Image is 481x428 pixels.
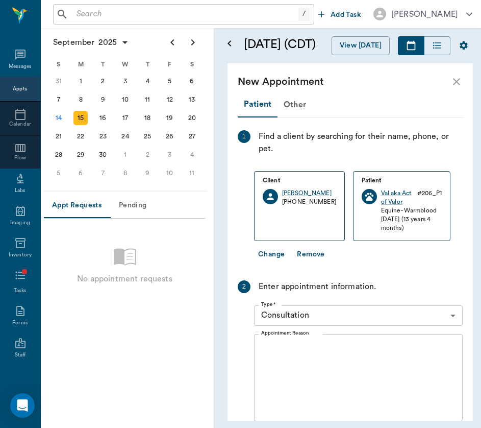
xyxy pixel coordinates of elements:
div: Saturday, October 4, 2025 [185,148,199,162]
div: [PHONE_NUMBER] [282,198,336,206]
p: Client [263,176,336,185]
div: Labs [15,187,26,195]
div: Consultation [254,305,463,326]
div: Find a client by searching for their name, phone, or pet. [259,130,463,155]
div: Appointment request tabs [44,194,206,218]
div: Saturday, September 20, 2025 [185,111,199,125]
div: W [114,57,137,72]
div: Friday, October 3, 2025 [163,148,177,162]
div: Wednesday, September 10, 2025 [118,92,133,107]
div: Tuesday, September 2, 2025 [96,74,110,88]
button: Add Task [314,5,365,23]
div: Friday, September 19, 2025 [163,111,177,125]
div: Other [277,92,312,117]
label: Appointment Reason [261,329,309,337]
div: Saturday, October 11, 2025 [185,166,199,180]
div: M [70,57,92,72]
div: Sunday, August 31, 2025 [52,74,66,88]
div: Thursday, October 2, 2025 [140,148,155,162]
div: Staff [15,351,26,359]
div: Thursday, September 11, 2025 [140,92,155,107]
div: Tuesday, September 16, 2025 [96,111,110,125]
div: Open Intercom Messenger [10,393,35,418]
button: View [DATE] [332,36,390,55]
div: Monday, September 29, 2025 [73,148,88,162]
div: Tuesday, September 9, 2025 [96,92,110,107]
button: close [450,76,463,88]
div: S [181,57,203,72]
div: Enter appointment information. [259,280,376,293]
button: Remove [293,245,328,264]
p: Patient [362,176,442,185]
div: Thursday, October 9, 2025 [140,166,155,180]
button: Appt Requests [44,194,110,218]
span: September [51,35,96,50]
div: Sunday, September 7, 2025 [52,92,66,107]
div: Appts [13,85,27,93]
div: Monday, September 15, 2025 [73,111,88,125]
div: Tasks [14,287,27,295]
div: Imaging [10,219,30,227]
div: [DATE] (13 years 4 months) [381,215,442,232]
div: [PERSON_NAME] [391,8,458,20]
div: Friday, September 26, 2025 [163,129,177,144]
a: Val aka Act of Valor [381,189,413,206]
div: Equine - Warmblood [381,206,442,215]
button: Open calendar [223,24,236,63]
div: Tuesday, September 23, 2025 [96,129,110,144]
div: S [47,57,70,72]
label: Type * [261,301,276,308]
h5: [DATE] (CDT) [244,36,319,53]
button: Pending [110,194,156,218]
div: Monday, September 8, 2025 [73,92,88,107]
button: Next page [183,32,203,53]
div: Tuesday, October 7, 2025 [96,166,110,180]
button: Previous page [162,32,183,53]
button: September2025 [48,32,134,53]
div: Patient [238,92,277,117]
div: F [159,57,181,72]
div: Wednesday, October 1, 2025 [118,148,133,162]
input: Search [72,7,298,21]
div: Saturday, September 6, 2025 [185,74,199,88]
a: [PERSON_NAME] [282,189,336,198]
div: Sunday, September 21, 2025 [52,129,66,144]
div: New Appointment [238,74,450,90]
div: # 206_P1 [417,189,442,206]
div: Friday, September 5, 2025 [163,74,177,88]
div: Wednesday, September 24, 2025 [118,129,133,144]
div: Thursday, September 18, 2025 [140,111,155,125]
div: Monday, October 6, 2025 [73,166,88,180]
div: Monday, September 1, 2025 [73,74,88,88]
div: Thursday, September 25, 2025 [140,129,155,144]
div: Wednesday, September 17, 2025 [118,111,133,125]
div: T [92,57,114,72]
div: Wednesday, September 3, 2025 [118,74,133,88]
span: 2025 [96,35,119,50]
div: Monday, September 22, 2025 [73,129,88,144]
div: Friday, October 10, 2025 [163,166,177,180]
div: Sunday, September 28, 2025 [52,148,66,162]
div: Wednesday, October 8, 2025 [118,166,133,180]
div: 2 [238,280,250,293]
button: [PERSON_NAME] [365,5,480,23]
div: T [136,57,159,72]
div: Messages [9,63,32,70]
div: Tuesday, September 30, 2025 [96,148,110,162]
div: Today, Sunday, September 14, 2025 [52,111,66,125]
div: 1 [238,130,250,143]
button: Change [254,245,289,264]
div: Saturday, September 27, 2025 [185,129,199,144]
p: No appointment requests [77,273,172,285]
div: Sunday, October 5, 2025 [52,166,66,180]
div: Friday, September 12, 2025 [163,92,177,107]
div: / [298,7,310,21]
div: Inventory [9,251,32,259]
div: Saturday, September 13, 2025 [185,92,199,107]
div: Forms [12,319,28,327]
div: Thursday, September 4, 2025 [140,74,155,88]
